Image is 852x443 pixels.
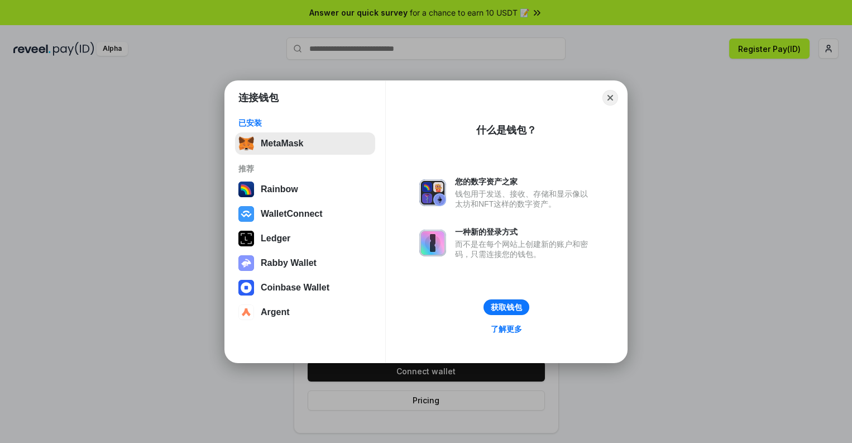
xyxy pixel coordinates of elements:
div: Coinbase Wallet [261,283,329,293]
button: MetaMask [235,132,375,155]
div: Rainbow [261,184,298,194]
div: Ledger [261,234,290,244]
img: svg+xml,%3Csvg%20xmlns%3D%22http%3A%2F%2Fwww.w3.org%2F2000%2Fsvg%22%20fill%3D%22none%22%20viewBox... [419,230,446,256]
div: Rabby Wallet [261,258,317,268]
div: 一种新的登录方式 [455,227,593,237]
button: Argent [235,301,375,323]
div: Argent [261,307,290,317]
div: 您的数字资产之家 [455,177,593,187]
img: svg+xml,%3Csvg%20width%3D%22120%22%20height%3D%22120%22%20viewBox%3D%220%200%20120%20120%22%20fil... [238,182,254,197]
img: svg+xml,%3Csvg%20xmlns%3D%22http%3A%2F%2Fwww.w3.org%2F2000%2Fsvg%22%20fill%3D%22none%22%20viewBox... [419,179,446,206]
a: 了解更多 [484,322,529,336]
img: svg+xml,%3Csvg%20width%3D%2228%22%20height%3D%2228%22%20viewBox%3D%220%200%2028%2028%22%20fill%3D... [238,206,254,222]
div: 而不是在每个网站上创建新的账户和密码，只需连接您的钱包。 [455,239,593,259]
button: 获取钱包 [484,299,529,315]
button: Coinbase Wallet [235,277,375,299]
h1: 连接钱包 [238,91,279,104]
div: 已安装 [238,118,372,128]
button: Ledger [235,227,375,250]
div: 推荐 [238,164,372,174]
img: svg+xml,%3Csvg%20fill%3D%22none%22%20height%3D%2233%22%20viewBox%3D%220%200%2035%2033%22%20width%... [238,136,254,151]
div: 获取钱包 [491,302,522,312]
button: Close [602,90,618,106]
div: 钱包用于发送、接收、存储和显示像以太坊和NFT这样的数字资产。 [455,189,593,209]
div: 了解更多 [491,324,522,334]
button: Rainbow [235,178,375,201]
img: svg+xml,%3Csvg%20xmlns%3D%22http%3A%2F%2Fwww.w3.org%2F2000%2Fsvg%22%20fill%3D%22none%22%20viewBox... [238,255,254,271]
div: MetaMask [261,139,303,149]
button: WalletConnect [235,203,375,225]
div: WalletConnect [261,209,323,219]
div: 什么是钱包？ [476,123,537,137]
img: svg+xml,%3Csvg%20width%3D%2228%22%20height%3D%2228%22%20viewBox%3D%220%200%2028%2028%22%20fill%3D... [238,304,254,320]
img: svg+xml,%3Csvg%20width%3D%2228%22%20height%3D%2228%22%20viewBox%3D%220%200%2028%2028%22%20fill%3D... [238,280,254,296]
img: svg+xml,%3Csvg%20xmlns%3D%22http%3A%2F%2Fwww.w3.org%2F2000%2Fsvg%22%20width%3D%2228%22%20height%3... [238,231,254,246]
button: Rabby Wallet [235,252,375,274]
